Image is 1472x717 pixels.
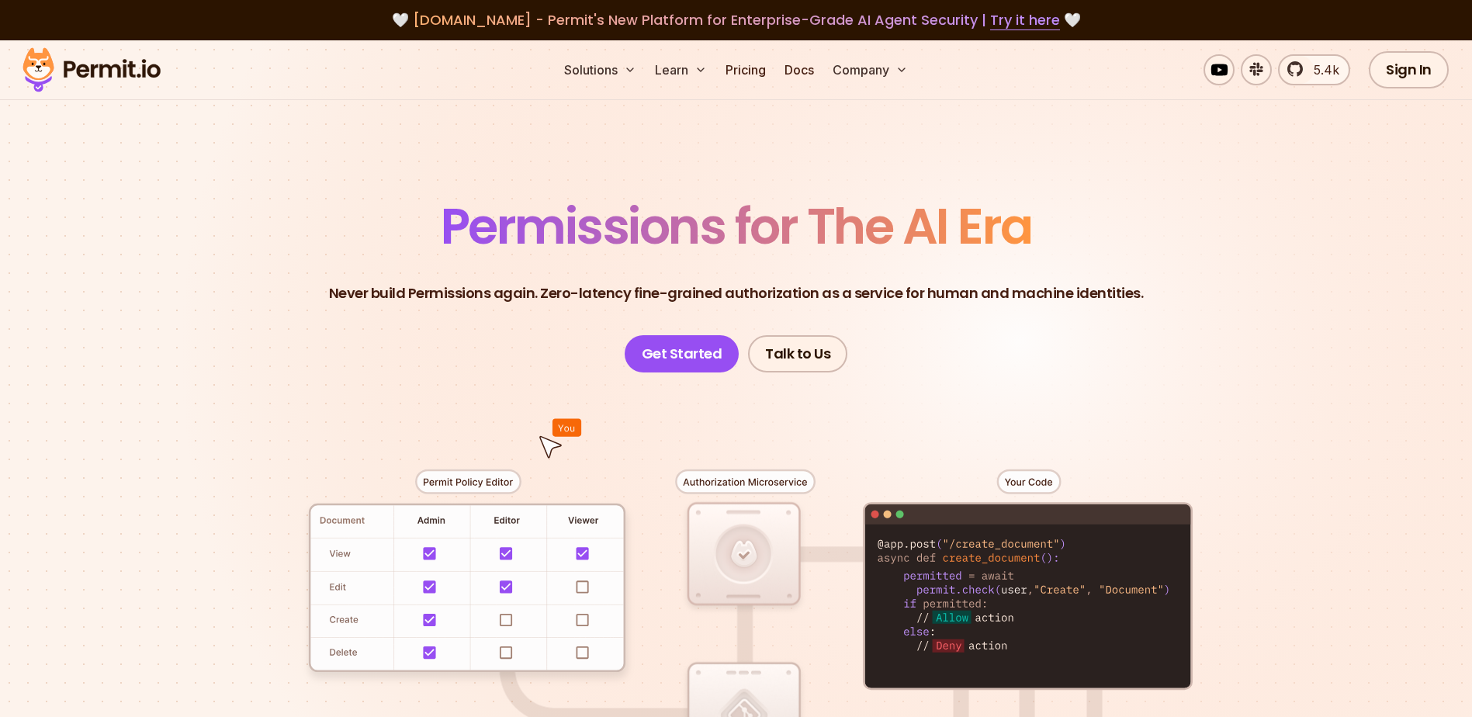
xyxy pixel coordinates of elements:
span: 5.4k [1304,61,1339,79]
a: Get Started [625,335,739,372]
div: 🤍 🤍 [37,9,1435,31]
span: Permissions for The AI Era [441,192,1032,261]
button: Learn [649,54,713,85]
a: 5.4k [1278,54,1350,85]
p: Never build Permissions again. Zero-latency fine-grained authorization as a service for human and... [329,282,1144,304]
a: Docs [778,54,820,85]
a: Pricing [719,54,772,85]
button: Company [826,54,914,85]
a: Try it here [990,10,1060,30]
img: Permit logo [16,43,168,96]
a: Sign In [1369,51,1449,88]
button: Solutions [558,54,642,85]
a: Talk to Us [748,335,847,372]
span: [DOMAIN_NAME] - Permit's New Platform for Enterprise-Grade AI Agent Security | [413,10,1060,29]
